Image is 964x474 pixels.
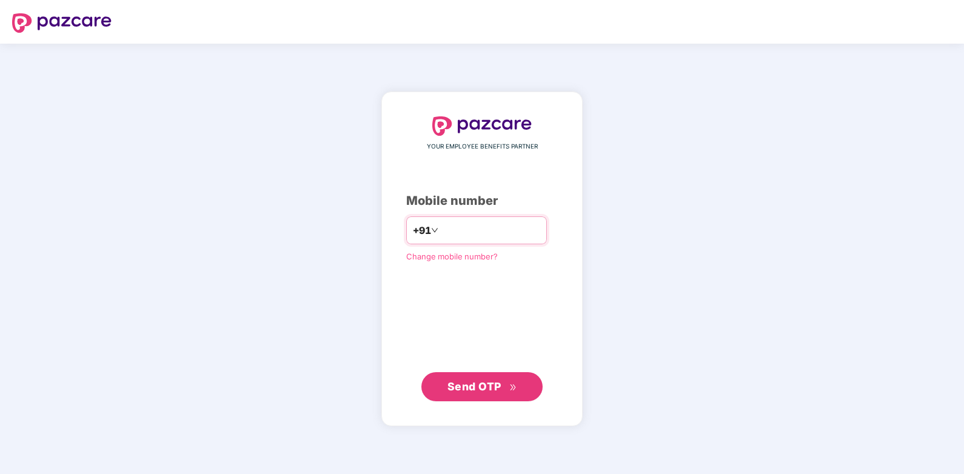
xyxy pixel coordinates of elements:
div: Mobile number [406,192,558,210]
span: Send OTP [447,380,501,393]
a: Change mobile number? [406,252,498,261]
span: +91 [413,223,431,238]
span: double-right [509,384,517,392]
button: Send OTPdouble-right [421,372,543,401]
span: YOUR EMPLOYEE BENEFITS PARTNER [427,142,538,152]
img: logo [12,13,112,33]
img: logo [432,116,532,136]
span: down [431,227,438,234]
